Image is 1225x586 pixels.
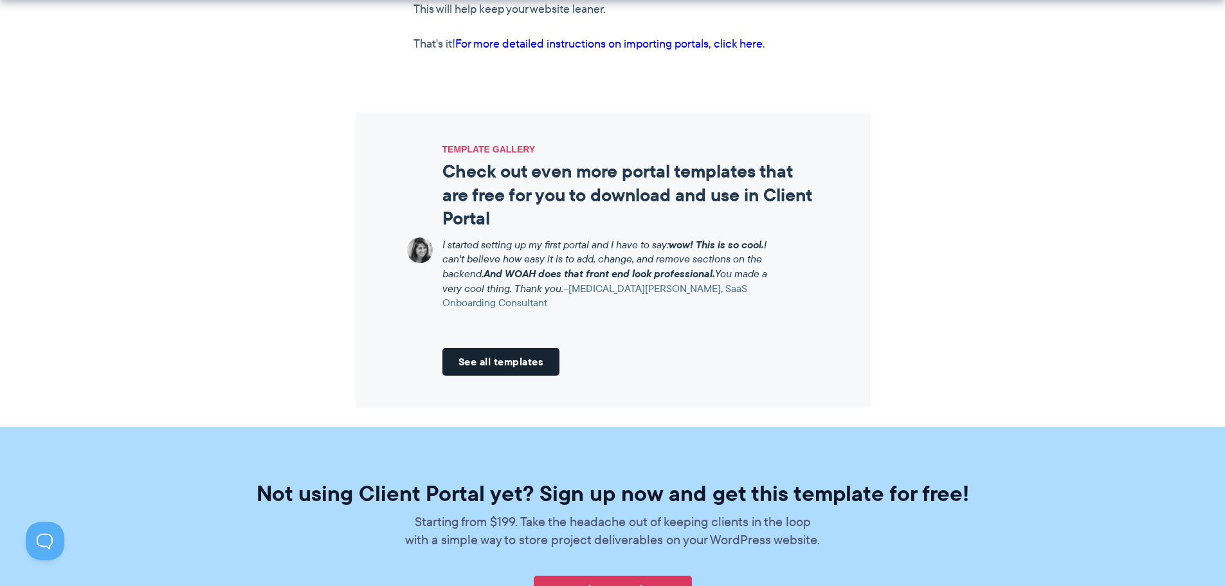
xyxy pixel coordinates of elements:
[484,266,715,281] strong: And WOAH does that front end look professional.
[413,35,812,53] p: That's it! .
[442,281,747,310] cite: –[MEDICAL_DATA][PERSON_NAME], SaaS Onboarding Consultant
[669,237,764,252] strong: wow! This is so cool.
[442,160,819,230] h2: Check out even more portal templates that are free for you to download and use in Client Portal
[404,513,822,549] p: Starting from $199. Take the headache out of keeping clients in the loop with a simple way to sto...
[26,522,64,560] iframe: Toggle Customer Support
[455,35,763,52] a: For more detailed instructions on importing portals, click here
[251,482,974,504] h2: Not using Client Portal yet? Sign up now and get this template for free!
[442,237,786,311] p: I started setting up my first portal and I have to say: I can't believe how easy it is to add, ch...
[442,144,819,155] span: TEMPLATE GALLERY
[442,348,560,376] a: See all templates
[407,237,433,263] img: Client Portal testimonial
